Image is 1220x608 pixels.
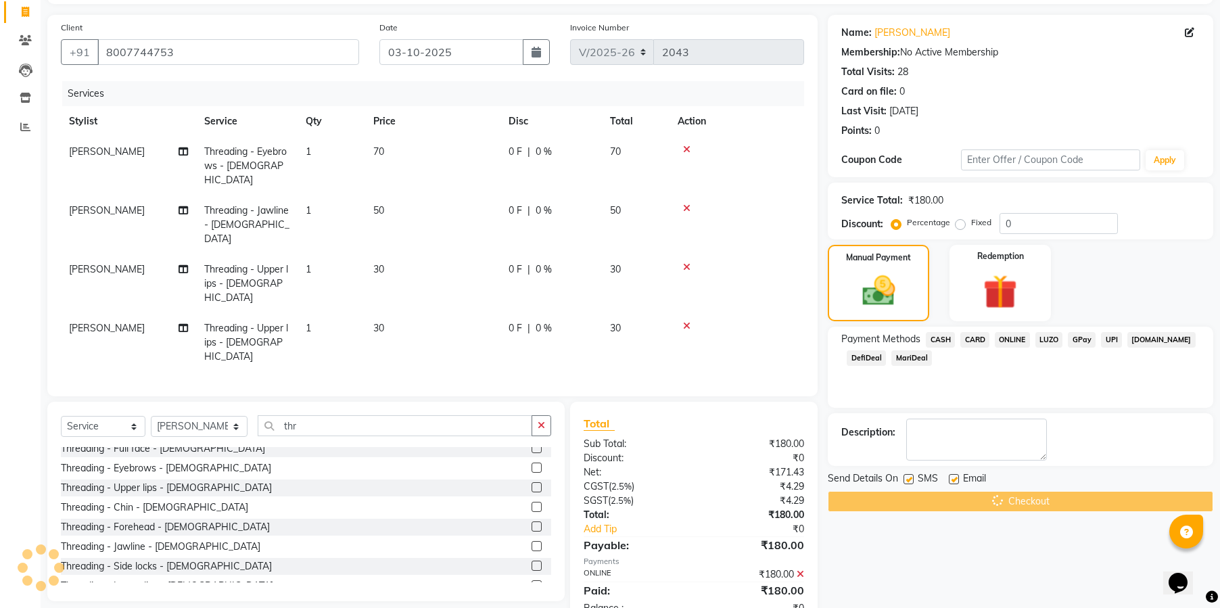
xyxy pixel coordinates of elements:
div: ₹180.00 [694,508,814,522]
div: Card on file: [841,85,897,99]
div: 0 [874,124,880,138]
div: No Active Membership [841,45,1200,60]
span: Email [963,471,986,488]
span: CASH [926,332,955,348]
button: Apply [1146,150,1184,170]
label: Invoice Number [570,22,629,34]
span: [DOMAIN_NAME] [1127,332,1196,348]
span: 0 F [509,145,522,159]
span: | [527,204,530,218]
div: Membership: [841,45,900,60]
span: 0 % [536,204,552,218]
span: CGST [584,480,609,492]
span: 0 % [536,262,552,277]
input: Search by Name/Mobile/Email/Code [97,39,359,65]
span: Payment Methods [841,332,920,346]
span: 2.5% [611,495,631,506]
span: 0 F [509,204,522,218]
span: 70 [610,145,621,158]
label: Date [379,22,398,34]
span: | [527,321,530,335]
span: ONLINE [995,332,1030,348]
span: 50 [610,204,621,216]
span: CARD [960,332,989,348]
span: 50 [373,204,384,216]
span: [PERSON_NAME] [69,322,145,334]
div: ₹4.29 [694,494,814,508]
span: Total [584,417,615,431]
a: [PERSON_NAME] [874,26,950,40]
div: Threading - Jawline - [DEMOGRAPHIC_DATA] [61,540,260,554]
div: ₹180.00 [694,567,814,582]
div: ₹0 [694,451,814,465]
span: 0 F [509,262,522,277]
span: LUZO [1035,332,1063,348]
div: Discount: [841,217,883,231]
div: ( ) [573,494,694,508]
span: 0 % [536,321,552,335]
div: ₹180.00 [694,582,814,599]
span: Threading - Upper lips - [DEMOGRAPHIC_DATA] [204,263,288,304]
span: 0 F [509,321,522,335]
div: Payable: [573,537,694,553]
span: 1 [306,145,311,158]
div: Description: [841,425,895,440]
div: Net: [573,465,694,480]
input: Enter Offer / Coupon Code [961,149,1140,170]
span: 2.5% [611,481,632,492]
span: [PERSON_NAME] [69,204,145,216]
div: [DATE] [889,104,918,118]
a: Add Tip [573,522,714,536]
div: Name: [841,26,872,40]
span: Send Details On [828,471,898,488]
div: Paid: [573,582,694,599]
label: Manual Payment [846,252,911,264]
div: Threading - Chin - [DEMOGRAPHIC_DATA] [61,500,248,515]
span: | [527,145,530,159]
span: 30 [373,263,384,275]
label: Client [61,22,83,34]
th: Total [602,106,670,137]
div: ₹0 [714,522,815,536]
input: Search or Scan [258,415,532,436]
label: Fixed [971,216,991,229]
span: DefiDeal [847,350,886,366]
div: ₹180.00 [694,537,814,553]
div: ₹4.29 [694,480,814,494]
th: Price [365,106,500,137]
div: Total: [573,508,694,522]
div: ONLINE [573,567,694,582]
span: 70 [373,145,384,158]
span: SMS [918,471,938,488]
span: 0 % [536,145,552,159]
div: ₹171.43 [694,465,814,480]
div: ( ) [573,480,694,494]
th: Disc [500,106,602,137]
label: Percentage [907,216,950,229]
span: Threading - Upper lips - [DEMOGRAPHIC_DATA] [204,322,288,363]
img: _gift.svg [972,271,1028,313]
span: [PERSON_NAME] [69,145,145,158]
th: Qty [298,106,365,137]
div: Points: [841,124,872,138]
span: 30 [610,263,621,275]
label: Redemption [977,250,1024,262]
span: 1 [306,263,311,275]
div: Coupon Code [841,153,961,167]
div: Sub Total: [573,437,694,451]
span: MariDeal [891,350,932,366]
th: Service [196,106,298,137]
span: UPI [1101,332,1122,348]
span: Threading - Jawline - [DEMOGRAPHIC_DATA] [204,204,289,245]
span: [PERSON_NAME] [69,263,145,275]
div: Last Visit: [841,104,887,118]
div: Threading - Full face - [DEMOGRAPHIC_DATA] [61,442,265,456]
img: _cash.svg [852,272,906,310]
div: Threading - Lower lips - [DEMOGRAPHIC_DATA] [61,579,273,593]
span: SGST [584,494,608,507]
div: Threading - Forehead - [DEMOGRAPHIC_DATA] [61,520,270,534]
span: Threading - Eyebrows - [DEMOGRAPHIC_DATA] [204,145,287,186]
span: | [527,262,530,277]
div: 28 [897,65,908,79]
div: Total Visits: [841,65,895,79]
